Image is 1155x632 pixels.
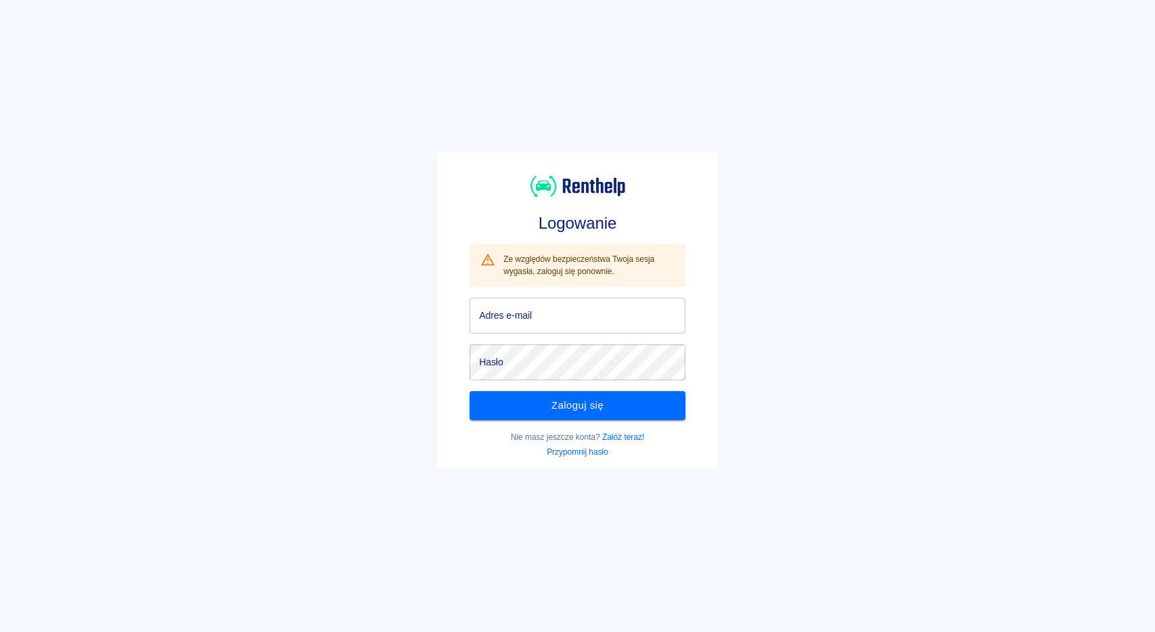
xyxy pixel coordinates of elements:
[470,391,685,420] button: Zaloguj się
[470,431,685,443] p: Nie masz jeszcze konta?
[602,432,644,442] a: Załóż teraz!
[547,447,608,457] a: Przypomnij hasło
[470,214,685,233] h3: Logowanie
[503,248,675,283] div: Ze względów bezpieczeństwa Twoja sesja wygasła, zaloguj się ponownie.
[530,174,625,199] img: Renthelp logo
